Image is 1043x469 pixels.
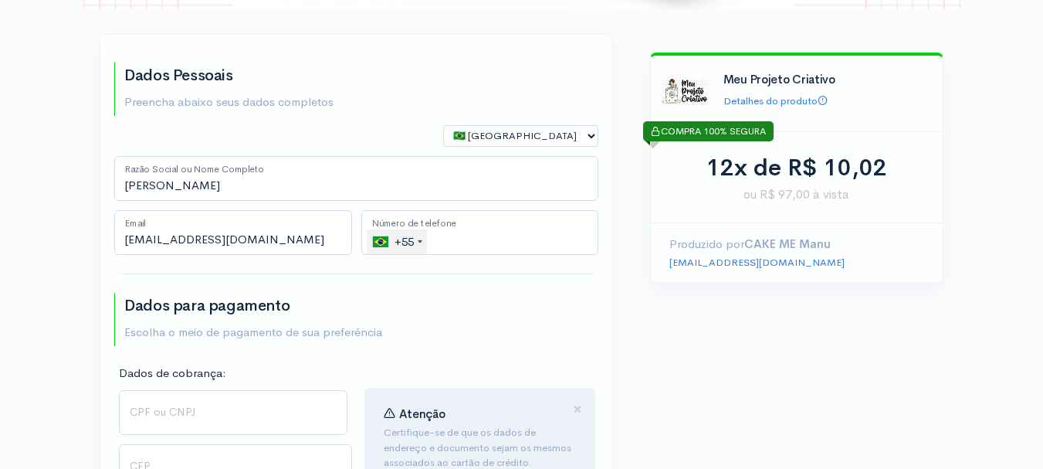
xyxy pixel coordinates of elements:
[124,67,334,84] h2: Dados Pessoais
[114,210,352,255] input: Email
[669,185,924,204] span: ou R$ 97,00 à vista
[660,66,709,116] img: Logo-Meu-Projeto-Criativo-PEQ.jpg
[643,121,774,141] div: COMPRA 100% SEGURA
[114,156,598,201] input: Nome Completo
[119,365,226,382] label: Dados de cobrança:
[669,256,845,269] a: [EMAIL_ADDRESS][DOMAIN_NAME]
[124,324,382,342] p: Escolha o meio de pagamento de sua preferência
[367,229,427,254] div: Brazil (Brasil): +55
[573,401,582,419] button: Close
[669,151,924,185] div: 12x de R$ 10,02
[573,398,582,420] span: ×
[119,390,347,435] input: CPF ou CNPJ
[723,94,828,107] a: Detalhes do produto
[373,229,427,254] div: +55
[669,236,924,253] p: Produzido por
[124,297,382,314] h2: Dados para pagamento
[124,93,334,111] p: Preencha abaixo seus dados completos
[744,236,831,251] strong: CAKE ME Manu
[723,73,929,87] h4: Meu Projeto Criativo
[384,407,577,421] h4: Atenção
